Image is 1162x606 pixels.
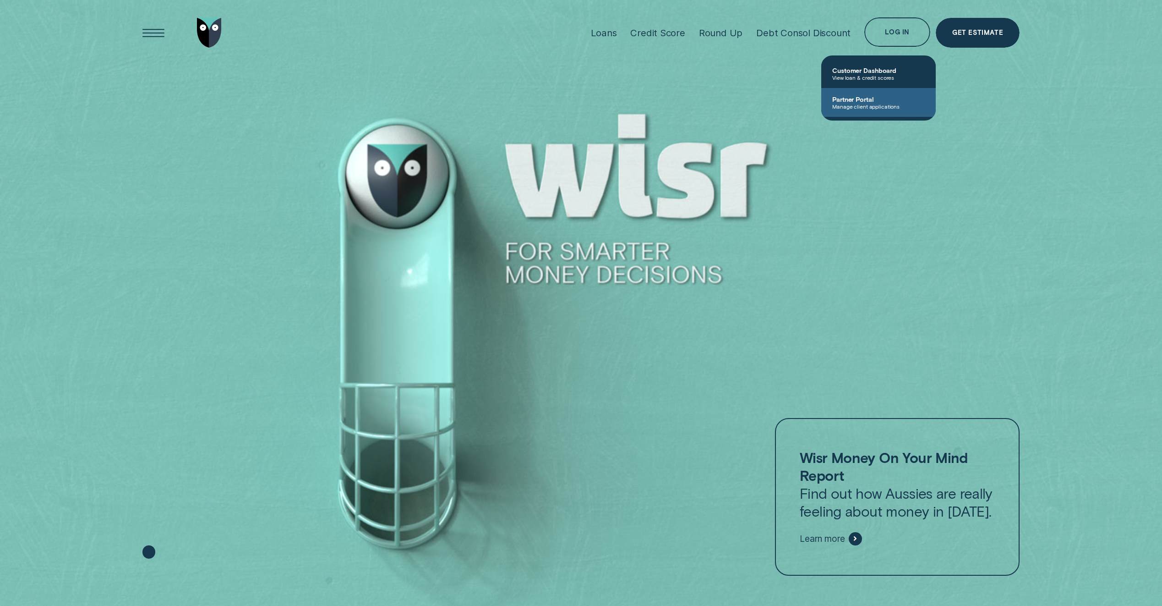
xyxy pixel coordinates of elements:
[821,59,936,88] a: Customer DashboardView loan & credit scores
[756,27,851,39] div: Debt Consol Discount
[936,18,1020,48] a: Get Estimate
[864,17,930,47] button: Log in
[800,449,968,484] strong: Wisr Money On Your Mind Report
[630,27,685,39] div: Credit Score
[775,418,1020,575] a: Wisr Money On Your Mind ReportFind out how Aussies are really feeling about money in [DATE].Learn...
[821,88,936,117] a: Partner PortalManage client applications
[832,74,925,81] span: View loan & credit scores
[800,448,995,520] p: Find out how Aussies are really feeling about money in [DATE].
[832,95,925,103] span: Partner Portal
[832,103,925,110] span: Manage client applications
[699,27,742,39] div: Round Up
[591,27,616,39] div: Loans
[800,533,845,544] span: Learn more
[197,18,222,48] img: Wisr
[832,66,925,74] span: Customer Dashboard
[139,18,169,48] button: Open Menu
